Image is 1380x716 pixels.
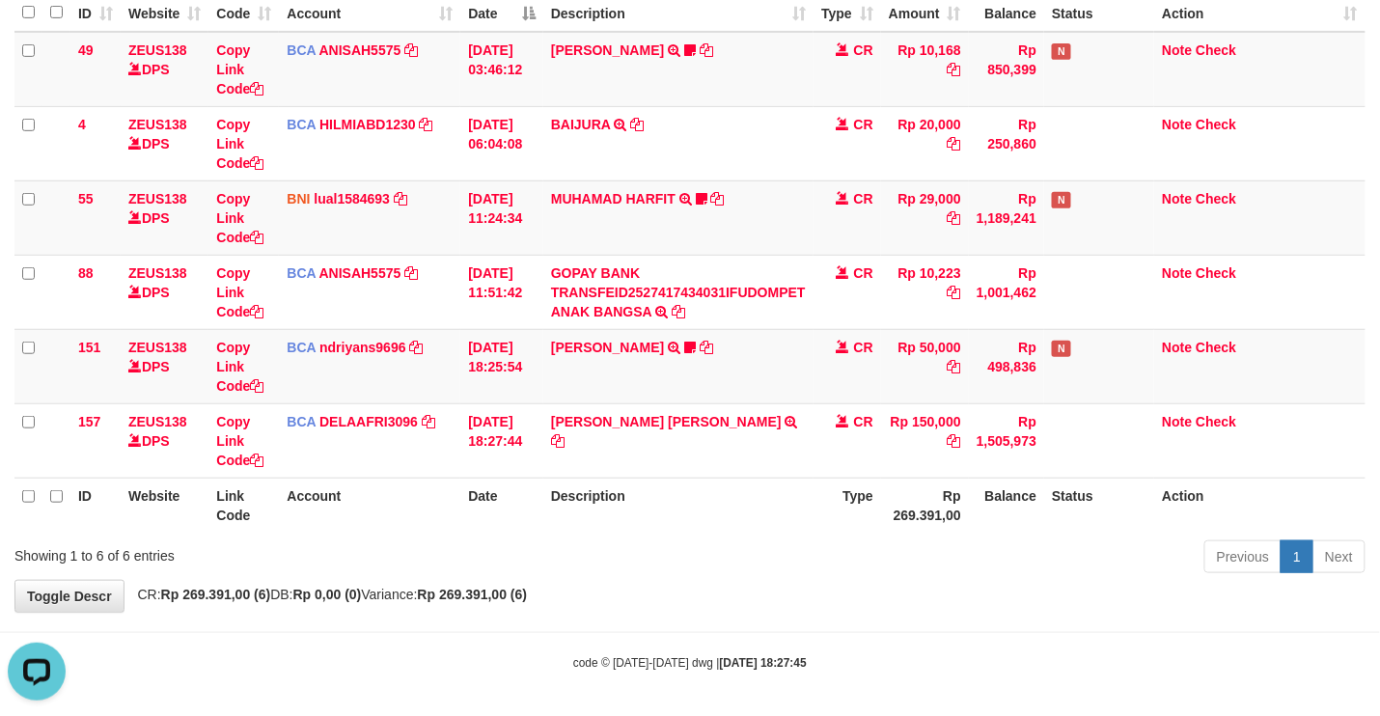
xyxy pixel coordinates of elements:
[8,8,66,66] button: Open LiveChat chat widget
[161,587,271,602] strong: Rp 269.391,00 (6)
[314,191,390,207] a: lual1584693
[1162,191,1192,207] a: Note
[543,478,814,533] th: Description
[551,433,565,449] a: Copy ZEID AMAR BAHRI to clipboard
[216,265,263,319] a: Copy Link Code
[1052,192,1071,208] span: Has Note
[881,32,969,107] td: Rp 10,168
[121,255,208,329] td: DPS
[711,191,725,207] a: Copy MUHAMAD HARFIT to clipboard
[1052,341,1071,357] span: Has Note
[969,478,1044,533] th: Balance
[128,414,187,429] a: ZEUS138
[854,191,873,207] span: CR
[1162,265,1192,281] a: Note
[854,117,873,132] span: CR
[319,265,401,281] a: ANISAH5575
[121,32,208,107] td: DPS
[410,340,424,355] a: Copy ndriyans9696 to clipboard
[948,359,961,374] a: Copy Rp 50,000 to clipboard
[1196,265,1236,281] a: Check
[460,478,543,533] th: Date
[969,329,1044,403] td: Rp 498,836
[1154,478,1366,533] th: Action
[948,62,961,77] a: Copy Rp 10,168 to clipboard
[78,340,100,355] span: 151
[404,265,418,281] a: Copy ANISAH5575 to clipboard
[948,136,961,151] a: Copy Rp 20,000 to clipboard
[287,414,316,429] span: BCA
[551,42,664,58] a: [PERSON_NAME]
[672,304,685,319] a: Copy GOPAY BANK TRANSFEID2527417434031IFUDOMPET ANAK BANGSA to clipboard
[293,587,362,602] strong: Rp 0,00 (0)
[1204,540,1282,573] a: Previous
[128,587,528,602] span: CR: DB: Variance:
[700,42,713,58] a: Copy INA PAUJANAH to clipboard
[216,340,263,394] a: Copy Link Code
[1196,42,1236,58] a: Check
[78,414,100,429] span: 157
[460,403,543,478] td: [DATE] 18:27:44
[881,255,969,329] td: Rp 10,223
[1312,540,1366,573] a: Next
[1162,42,1192,58] a: Note
[216,191,263,245] a: Copy Link Code
[551,340,664,355] a: [PERSON_NAME]
[460,329,543,403] td: [DATE] 18:25:54
[420,117,433,132] a: Copy HILMIABD1230 to clipboard
[551,191,676,207] a: MUHAMAD HARFIT
[319,42,401,58] a: ANISAH5575
[78,117,86,132] span: 4
[881,180,969,255] td: Rp 29,000
[14,580,124,613] a: Toggle Descr
[319,340,406,355] a: ndriyans9696
[319,414,418,429] a: DELAAFRI3096
[573,656,807,670] small: code © [DATE]-[DATE] dwg |
[128,265,187,281] a: ZEUS138
[969,32,1044,107] td: Rp 850,399
[854,265,873,281] span: CR
[720,656,807,670] strong: [DATE] 18:27:45
[216,414,263,468] a: Copy Link Code
[814,478,881,533] th: Type
[969,180,1044,255] td: Rp 1,189,241
[1281,540,1313,573] a: 1
[14,538,561,565] div: Showing 1 to 6 of 6 entries
[551,414,782,429] a: [PERSON_NAME] [PERSON_NAME]
[128,42,187,58] a: ZEUS138
[121,329,208,403] td: DPS
[1196,191,1236,207] a: Check
[287,117,316,132] span: BCA
[121,478,208,533] th: Website
[948,210,961,226] a: Copy Rp 29,000 to clipboard
[881,329,969,403] td: Rp 50,000
[422,414,435,429] a: Copy DELAAFRI3096 to clipboard
[319,117,416,132] a: HILMIABD1230
[854,340,873,355] span: CR
[287,265,316,281] span: BCA
[287,340,316,355] span: BCA
[394,191,407,207] a: Copy lual1584693 to clipboard
[1044,478,1154,533] th: Status
[948,433,961,449] a: Copy Rp 150,000 to clipboard
[460,255,543,329] td: [DATE] 11:51:42
[121,106,208,180] td: DPS
[208,478,279,533] th: Link Code
[78,265,94,281] span: 88
[460,32,543,107] td: [DATE] 03:46:12
[1196,117,1236,132] a: Check
[881,106,969,180] td: Rp 20,000
[1196,340,1236,355] a: Check
[418,587,528,602] strong: Rp 269.391,00 (6)
[121,403,208,478] td: DPS
[854,414,873,429] span: CR
[128,191,187,207] a: ZEUS138
[128,340,187,355] a: ZEUS138
[1162,117,1192,132] a: Note
[216,117,263,171] a: Copy Link Code
[1196,414,1236,429] a: Check
[70,478,121,533] th: ID
[216,42,263,96] a: Copy Link Code
[78,191,94,207] span: 55
[969,255,1044,329] td: Rp 1,001,462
